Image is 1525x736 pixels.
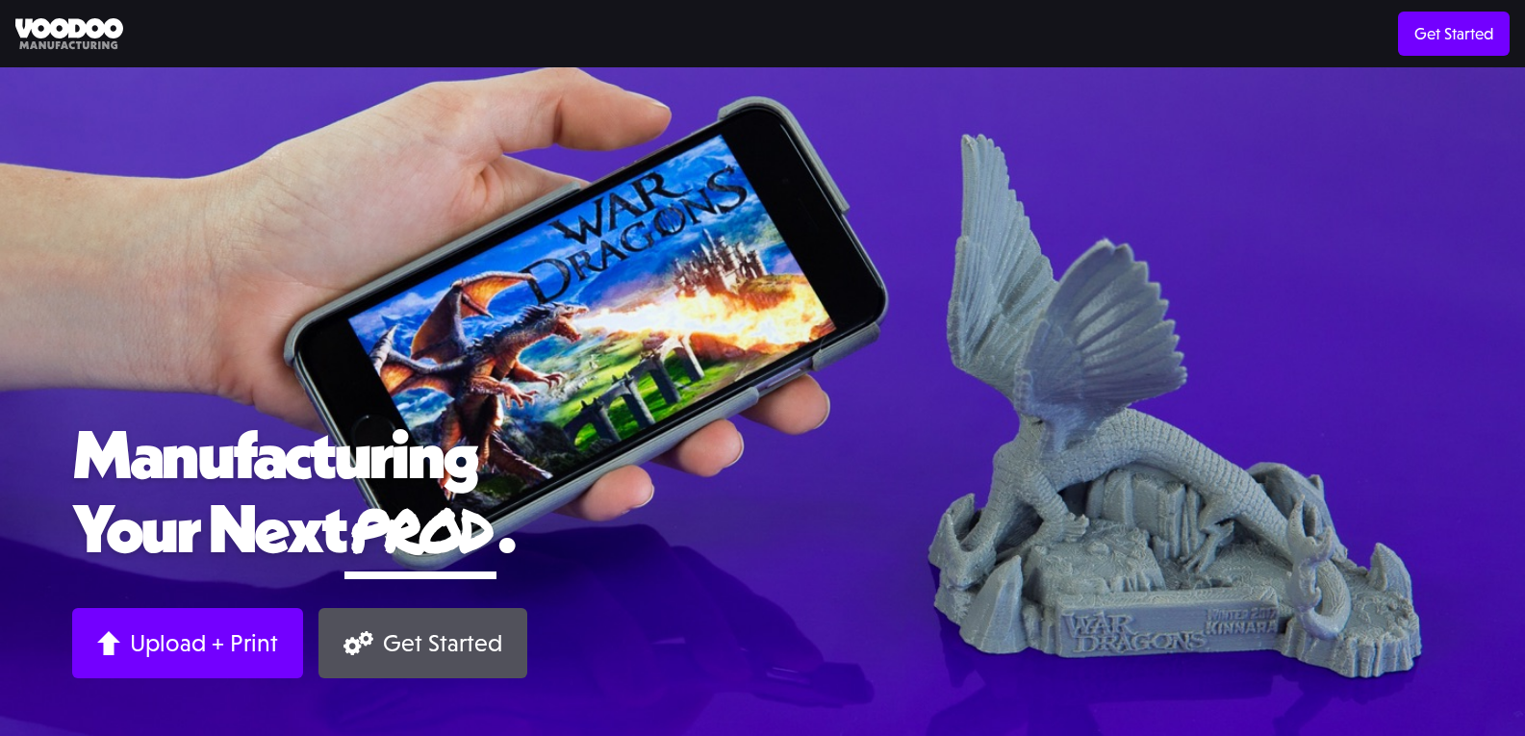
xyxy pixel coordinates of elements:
a: Get Started [318,608,527,678]
h1: Manufacturing Your Next . [72,417,1453,579]
img: Gears [343,631,373,655]
div: Upload + Print [130,628,278,658]
img: Voodoo Manufacturing logo [15,18,123,50]
img: Arrow up [97,631,120,655]
a: Upload + Print [72,608,303,678]
span: prod [344,487,496,571]
div: Get Started [383,628,502,658]
a: Get Started [1398,12,1510,56]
